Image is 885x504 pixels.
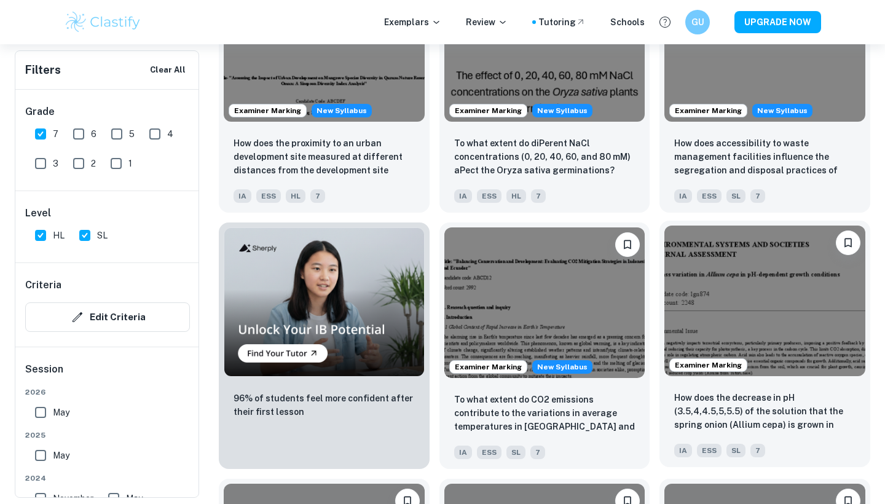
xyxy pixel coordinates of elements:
[674,444,692,457] span: IA
[697,444,722,457] span: ESS
[532,104,592,117] span: New Syllabus
[25,302,190,332] button: Edit Criteria
[256,189,281,203] span: ESS
[532,104,592,117] div: Starting from the May 2026 session, the ESS IA requirements have changed. We created this exempla...
[310,189,325,203] span: 7
[466,15,508,29] p: Review
[450,361,527,372] span: Examiner Marking
[53,127,58,141] span: 7
[53,406,69,419] span: May
[659,222,870,469] a: Examiner MarkingBookmarkHow does the decrease in pH (3.5,4,4.5,5,5.5) of the solution that the sp...
[53,449,69,462] span: May
[726,189,745,203] span: SL
[229,105,306,116] span: Examiner Marking
[734,11,821,33] button: UPGRADE NOW
[531,189,546,203] span: 7
[691,15,705,29] h6: GU
[454,189,472,203] span: IA
[750,444,765,457] span: 7
[752,104,812,117] div: Starting from the May 2026 session, the ESS IA requirements have changed. We created this exempla...
[219,222,430,469] a: Thumbnail96% of students feel more confident after their first lesson
[670,360,747,371] span: Examiner Marking
[685,10,710,34] button: GU
[53,157,58,170] span: 3
[506,446,525,459] span: SL
[538,15,586,29] a: Tutoring
[312,104,372,117] span: New Syllabus
[286,189,305,203] span: HL
[439,222,650,469] a: Examiner MarkingStarting from the May 2026 session, the ESS IA requirements have changed. We crea...
[450,105,527,116] span: Examiner Marking
[25,430,190,441] span: 2025
[750,189,765,203] span: 7
[674,136,855,178] p: How does accessibility to waste management facilities influence the segregation and disposal prac...
[147,61,189,79] button: Clear All
[444,227,645,378] img: ESS IA example thumbnail: To what extent do CO2 emissions contribu
[532,360,592,374] span: New Syllabus
[610,15,645,29] a: Schools
[697,189,722,203] span: ESS
[25,206,190,221] h6: Level
[655,12,675,33] button: Help and Feedback
[91,127,96,141] span: 6
[506,189,526,203] span: HL
[454,393,635,435] p: To what extent do CO2 emissions contribute to the variations in average temperatures in Indonesia...
[836,230,860,255] button: Bookmark
[726,444,745,457] span: SL
[477,446,502,459] span: ESS
[532,360,592,374] div: Starting from the May 2026 session, the ESS IA requirements have changed. We created this exempla...
[128,157,132,170] span: 1
[530,446,545,459] span: 7
[674,189,692,203] span: IA
[312,104,372,117] div: Starting from the May 2026 session, the ESS IA requirements have changed. We created this exempla...
[25,278,61,293] h6: Criteria
[25,387,190,398] span: 2026
[25,473,190,484] span: 2024
[129,127,135,141] span: 5
[752,104,812,117] span: New Syllabus
[64,10,142,34] img: Clastify logo
[25,362,190,387] h6: Session
[91,157,96,170] span: 2
[674,391,855,433] p: How does the decrease in pH (3.5,4,4.5,5,5.5) of the solution that the spring onion (Allium cepa)...
[167,127,173,141] span: 4
[234,392,415,419] p: 96% of students feel more confident after their first lesson
[615,232,640,257] button: Bookmark
[477,189,502,203] span: ESS
[670,105,747,116] span: Examiner Marking
[234,189,251,203] span: IA
[664,226,865,376] img: ESS IA example thumbnail: How does the decrease in pH (3.5,4,4.5,5
[25,104,190,119] h6: Grade
[25,61,61,79] h6: Filters
[97,229,108,242] span: SL
[384,15,441,29] p: Exemplars
[454,446,472,459] span: IA
[224,227,425,377] img: Thumbnail
[454,136,635,177] p: To what extent do diPerent NaCl concentrations (0, 20, 40, 60, and 80 mM) aPect the Oryza sativa ...
[53,229,65,242] span: HL
[234,136,415,178] p: How does the proximity to an urban development site measured at different distances from the deve...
